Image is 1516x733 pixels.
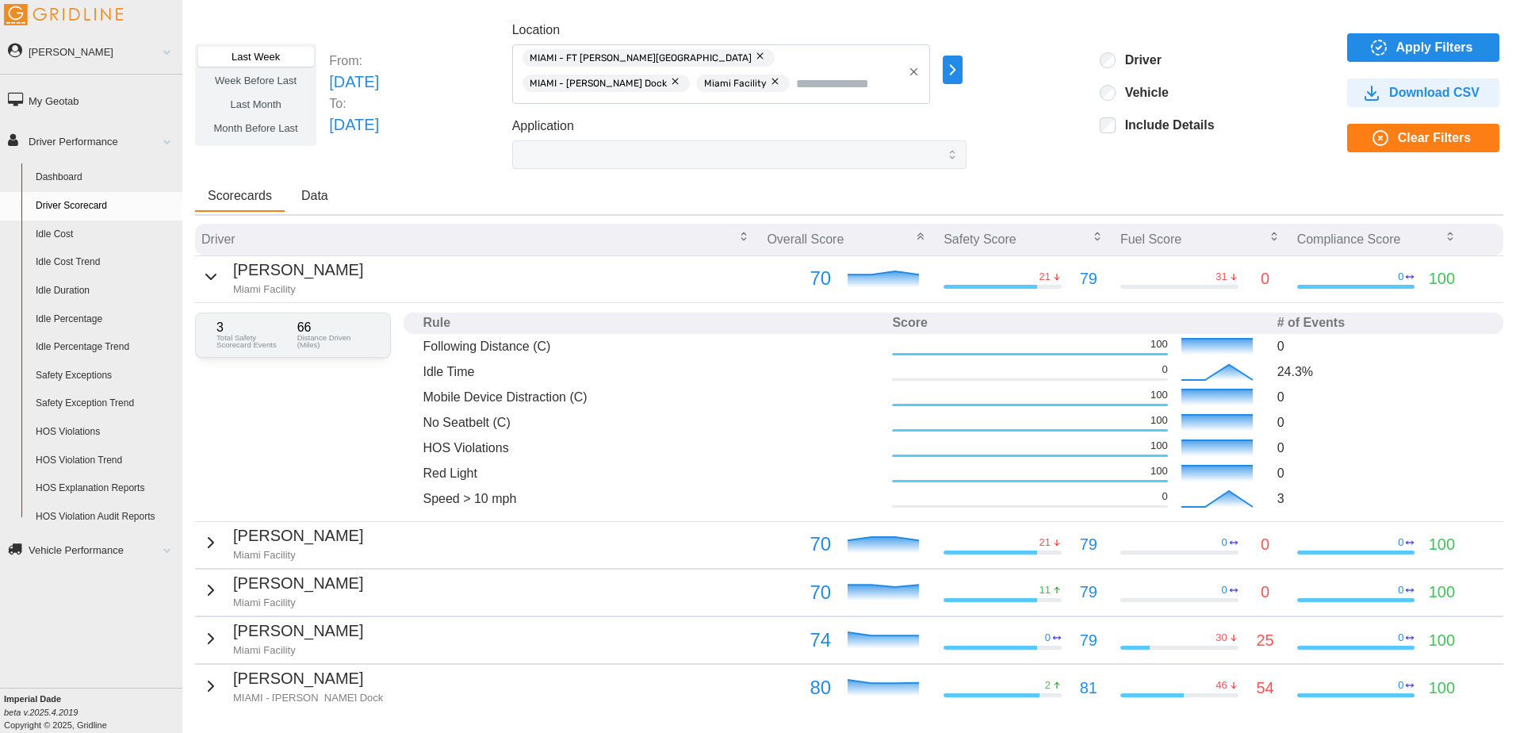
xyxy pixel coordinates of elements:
[29,163,182,192] a: Dashboard
[1277,464,1484,482] p: 0
[1429,628,1455,653] p: 100
[4,693,182,731] div: Copyright © 2025, Gridline
[329,70,379,94] p: [DATE]
[1039,583,1050,597] p: 11
[512,117,574,136] label: Application
[767,230,844,248] p: Overall Score
[1277,365,1313,378] span: 24.3 %
[233,258,363,282] p: [PERSON_NAME]
[1039,270,1050,284] p: 21
[1398,535,1403,550] p: 0
[1429,267,1455,291] p: 100
[29,277,182,305] a: Idle Duration
[1116,85,1169,101] label: Vehicle
[232,51,280,63] span: Last Week
[233,643,363,658] p: Miami Facility
[1080,267,1097,291] p: 79
[301,190,328,202] span: Data
[201,258,363,297] button: [PERSON_NAME]Miami Facility
[704,75,767,92] span: Miami Facility
[1347,124,1499,152] button: Clear Filters
[1261,580,1269,604] p: 0
[29,248,182,277] a: Idle Cost Trend
[423,464,879,482] p: Red Light
[214,122,298,134] span: Month Before Last
[1257,676,1274,700] p: 54
[767,263,831,294] p: 70
[1398,583,1403,597] p: 0
[1429,676,1455,700] p: 100
[423,489,879,508] p: Speed > 10 mph
[767,673,831,703] p: 80
[944,230,1016,248] p: Safety Score
[29,333,182,362] a: Idle Percentage Trend
[329,52,379,70] p: From:
[233,666,383,691] p: [PERSON_NAME]
[1277,439,1484,457] p: 0
[4,694,61,704] b: Imperial Dade
[1150,413,1168,428] p: 100
[233,282,363,297] p: Miami Facility
[1039,535,1050,550] p: 21
[1398,270,1403,284] p: 0
[1215,678,1227,693] p: 46
[1271,313,1491,334] th: # of Events
[216,321,289,334] p: 3
[1398,125,1471,152] span: Clear Filters
[530,75,667,92] span: MIAMI - [PERSON_NAME] Dock
[201,619,363,658] button: [PERSON_NAME]Miami Facility
[208,190,272,202] span: Scorecards
[423,439,879,457] p: HOS Violations
[1080,628,1097,653] p: 79
[215,75,297,86] span: Week Before Last
[230,98,281,110] span: Last Month
[1045,678,1051,693] p: 2
[1277,413,1484,432] p: 0
[1080,580,1097,604] p: 79
[4,4,123,25] img: Gridline
[1116,52,1162,68] label: Driver
[297,321,370,334] p: 66
[1347,79,1499,107] button: Download CSV
[423,413,879,432] p: No Seatbelt (C)
[329,94,379,113] p: To:
[1215,631,1227,645] p: 30
[233,524,363,548] p: [PERSON_NAME]
[1150,388,1168,402] p: 100
[1429,532,1455,557] p: 100
[1045,631,1051,645] p: 0
[329,113,379,137] p: [DATE]
[512,21,561,40] label: Location
[530,49,752,67] span: MIAMI - FT [PERSON_NAME][GEOGRAPHIC_DATA]
[1221,535,1227,550] p: 0
[297,334,370,349] p: Distance Driven (Miles)
[1277,489,1484,508] p: 3
[29,474,182,503] a: HOS Explanation Reports
[201,230,235,248] p: Driver
[1150,439,1168,453] p: 100
[423,337,879,355] p: Following Distance (C)
[29,192,182,221] a: Driver Scorecard
[1080,532,1097,557] p: 79
[1389,79,1480,106] span: Download CSV
[1215,270,1227,284] p: 31
[1221,583,1227,597] p: 0
[233,571,363,596] p: [PERSON_NAME]
[886,313,1270,334] th: Score
[201,571,363,610] button: [PERSON_NAME]Miami Facility
[1429,580,1455,604] p: 100
[29,362,182,390] a: Safety Exceptions
[233,548,363,562] p: Miami Facility
[1277,337,1484,355] p: 0
[233,691,383,705] p: MIAMI - [PERSON_NAME] Dock
[233,619,363,643] p: [PERSON_NAME]
[29,221,182,249] a: Idle Cost
[767,578,831,608] p: 70
[1261,532,1269,557] p: 0
[1150,464,1168,478] p: 100
[423,363,879,381] p: Idle Time
[1080,676,1097,700] p: 81
[1396,34,1473,61] span: Apply Filters
[1398,631,1403,645] p: 0
[1347,33,1499,62] button: Apply Filters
